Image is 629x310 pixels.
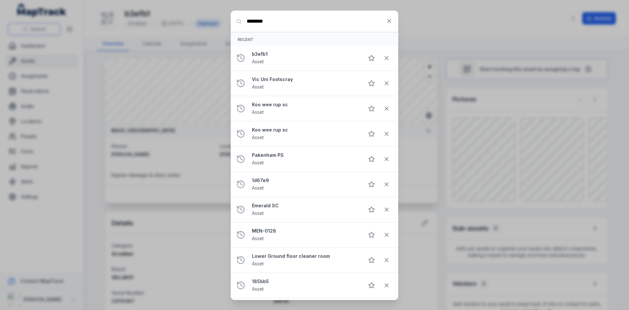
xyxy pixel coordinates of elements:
strong: Emerald SC [252,202,359,209]
a: MEN-0128Asset [252,228,359,242]
span: Asset [252,185,264,191]
strong: Lower Ground floor cleaner room [252,253,359,259]
span: Asset [252,160,264,165]
a: b3efb1Asset [252,51,359,65]
span: Asset [252,84,264,90]
span: Asset [252,59,264,64]
strong: 1d67e9 [252,177,359,184]
strong: 185bb5 [252,278,359,285]
span: Recent [238,37,254,42]
strong: Pakenham PS [252,152,359,158]
strong: MEN-0128 [252,228,359,234]
span: Asset [252,109,264,115]
a: Koo wee rup scAsset [252,127,359,141]
a: Vic Uni FootscrayAsset [252,76,359,91]
span: Asset [252,134,264,140]
span: Asset [252,261,264,266]
span: Asset [252,286,264,292]
span: Asset [252,210,264,216]
strong: Koo wee rup sc [252,127,359,133]
a: 185bb5Asset [252,278,359,293]
strong: Vic Uni Footscray [252,76,359,83]
span: Asset [252,236,264,241]
a: Koo wee rup scAsset [252,101,359,116]
a: Pakenham PSAsset [252,152,359,166]
a: Emerald SCAsset [252,202,359,217]
strong: Koo wee rup sc [252,101,359,108]
strong: b3efb1 [252,51,359,57]
a: 1d67e9Asset [252,177,359,192]
a: Lower Ground floor cleaner roomAsset [252,253,359,267]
